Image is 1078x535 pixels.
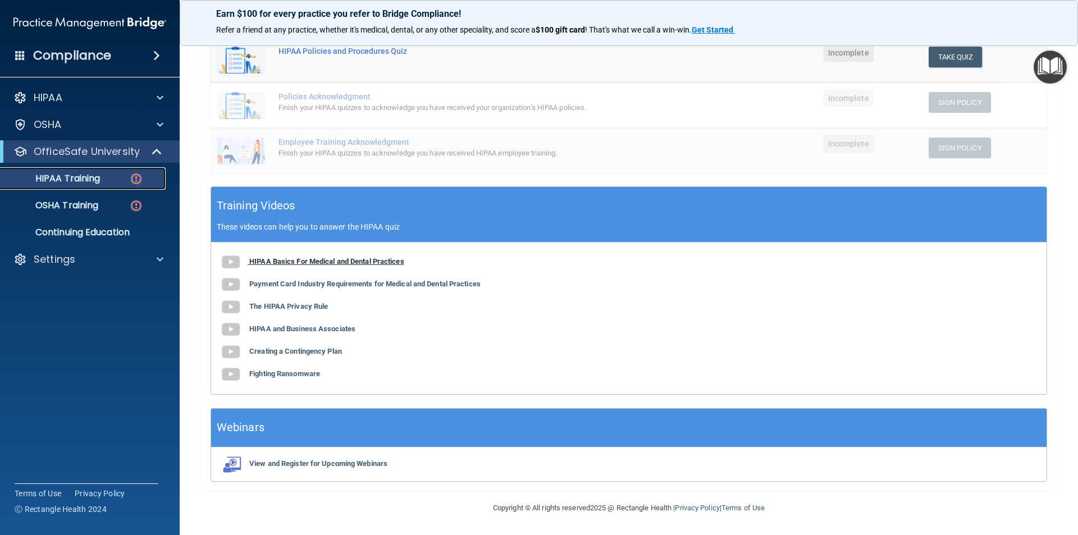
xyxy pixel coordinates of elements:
img: gray_youtube_icon.38fcd6cc.png [220,251,242,273]
a: Privacy Policy [75,488,125,499]
p: OfficeSafe University [34,145,140,158]
img: gray_youtube_icon.38fcd6cc.png [220,273,242,296]
span: Ⓒ Rectangle Health 2024 [15,504,107,515]
div: Finish your HIPAA quizzes to acknowledge you have received your organization’s HIPAA policies. [278,101,680,115]
p: Continuing Education [7,227,161,238]
span: Incomplete [824,44,874,62]
span: Incomplete [824,135,874,153]
button: Take Quiz [929,47,983,67]
div: Employee Training Acknowledgment [278,138,680,147]
p: These videos can help you to answer the HIPAA quiz [217,222,1041,231]
div: Policies Acknowledgment [278,92,680,101]
img: gray_youtube_icon.38fcd6cc.png [220,296,242,318]
div: Finish your HIPAA quizzes to acknowledge you have received HIPAA employee training. [278,147,680,160]
p: HIPAA [34,91,62,104]
button: Sign Policy [929,92,991,113]
a: Settings [13,253,163,266]
img: gray_youtube_icon.38fcd6cc.png [220,341,242,363]
h5: Webinars [217,418,264,437]
span: Incomplete [824,89,874,107]
span: ! That's what we call a win-win. [585,25,692,34]
button: Sign Policy [929,138,991,158]
a: Privacy Policy [675,504,719,512]
strong: $100 gift card [536,25,585,34]
span: Refer a friend at any practice, whether it's medical, dental, or any other speciality, and score a [216,25,536,34]
div: HIPAA Policies and Procedures Quiz [278,47,680,56]
b: HIPAA Basics For Medical and Dental Practices [249,257,404,266]
p: OSHA Training [7,200,98,211]
b: Creating a Contingency Plan [249,347,342,355]
b: Fighting Ransomware [249,369,320,378]
b: View and Register for Upcoming Webinars [249,459,387,468]
div: Copyright © All rights reserved 2025 @ Rectangle Health | | [424,490,834,526]
img: PMB logo [13,12,166,34]
h5: Training Videos [217,196,295,216]
img: webinarIcon.c7ebbf15.png [220,456,242,473]
a: Terms of Use [15,488,61,499]
a: HIPAA [13,91,163,104]
b: HIPAA and Business Associates [249,324,355,333]
img: danger-circle.6113f641.png [129,199,143,213]
p: Settings [34,253,75,266]
a: OSHA [13,118,163,131]
button: Open Resource Center [1034,51,1067,84]
h4: Compliance [33,48,111,63]
img: gray_youtube_icon.38fcd6cc.png [220,363,242,386]
p: HIPAA Training [7,173,100,184]
b: Payment Card Industry Requirements for Medical and Dental Practices [249,280,481,288]
b: The HIPAA Privacy Rule [249,302,328,310]
a: Terms of Use [721,504,765,512]
a: Get Started [692,25,735,34]
img: danger-circle.6113f641.png [129,172,143,186]
a: OfficeSafe University [13,145,163,158]
img: gray_youtube_icon.38fcd6cc.png [220,318,242,341]
strong: Get Started [692,25,733,34]
p: Earn $100 for every practice you refer to Bridge Compliance! [216,8,1042,19]
p: OSHA [34,118,62,131]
